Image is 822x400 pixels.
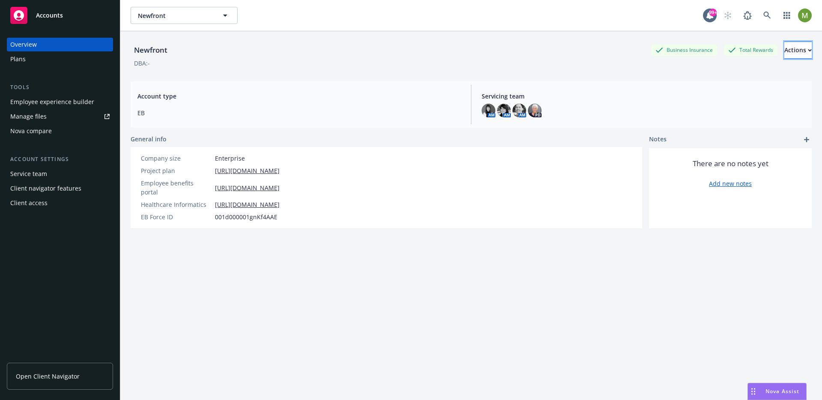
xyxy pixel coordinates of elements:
a: Service team [7,167,113,181]
div: Account settings [7,155,113,164]
span: EB [137,108,461,117]
div: Actions [784,42,812,58]
span: Notes [649,134,667,145]
a: Client access [7,196,113,210]
a: Nova compare [7,124,113,138]
div: Plans [10,52,26,66]
div: Healthcare Informatics [141,200,211,209]
img: photo [512,104,526,117]
span: There are no notes yet [693,158,768,169]
div: Employee experience builder [10,95,94,109]
span: 001d000001gnKf4AAE [215,212,277,221]
img: photo [798,9,812,22]
div: Newfront [131,45,171,56]
a: [URL][DOMAIN_NAME] [215,200,280,209]
div: Total Rewards [724,45,777,55]
span: Enterprise [215,154,245,163]
a: Client navigator features [7,182,113,195]
span: Servicing team [482,92,805,101]
a: add [801,134,812,145]
div: Company size [141,154,211,163]
a: Start snowing [719,7,736,24]
div: Client access [10,196,48,210]
span: General info [131,134,167,143]
div: Project plan [141,166,211,175]
button: Actions [784,42,812,59]
span: Accounts [36,12,63,19]
div: 99+ [709,9,717,16]
div: Client navigator features [10,182,81,195]
a: [URL][DOMAIN_NAME] [215,183,280,192]
span: Newfront [138,11,212,20]
span: Nova Assist [765,388,799,395]
a: Employee experience builder [7,95,113,109]
a: Search [759,7,776,24]
div: Drag to move [748,383,759,400]
div: Business Insurance [651,45,717,55]
div: Manage files [10,110,47,123]
span: Open Client Navigator [16,372,80,381]
button: Nova Assist [748,383,807,400]
img: photo [497,104,511,117]
a: Manage files [7,110,113,123]
button: Newfront [131,7,238,24]
div: Employee benefits portal [141,179,211,197]
img: photo [482,104,495,117]
div: DBA: - [134,59,150,68]
a: Switch app [778,7,795,24]
div: Overview [10,38,37,51]
a: Add new notes [709,179,752,188]
a: [URL][DOMAIN_NAME] [215,166,280,175]
div: Service team [10,167,47,181]
img: photo [528,104,542,117]
div: Nova compare [10,124,52,138]
a: Accounts [7,3,113,27]
span: Account type [137,92,461,101]
a: Plans [7,52,113,66]
div: EB Force ID [141,212,211,221]
div: Tools [7,83,113,92]
a: Report a Bug [739,7,756,24]
a: Overview [7,38,113,51]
